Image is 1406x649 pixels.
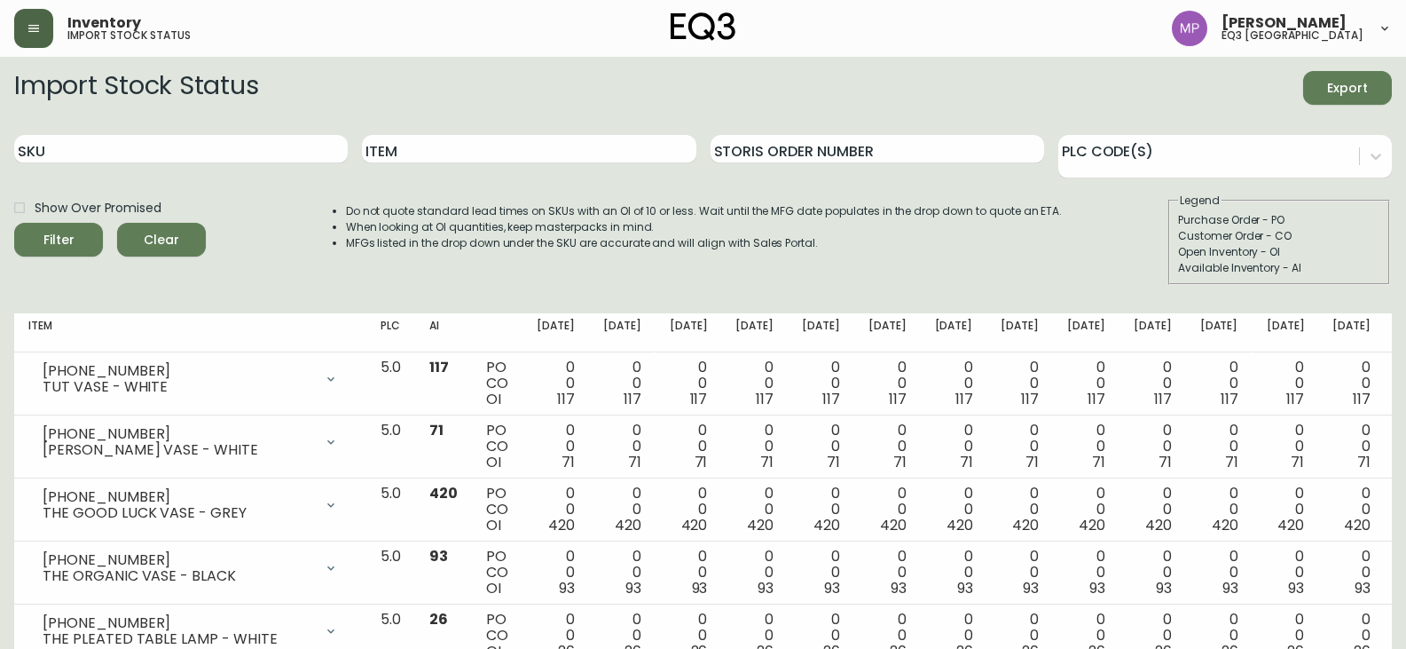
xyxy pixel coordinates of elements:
[1088,389,1105,409] span: 117
[35,199,161,218] span: Show Over Promised
[43,442,313,458] div: [PERSON_NAME] VASE - WHITE
[537,360,575,408] div: 0 0
[537,486,575,534] div: 0 0
[43,426,313,442] div: [PHONE_NUMBER]
[43,505,313,521] div: THE GOOD LUCK VASE - GREY
[1089,578,1105,598] span: 93
[1119,313,1186,352] th: [DATE]
[1221,30,1363,41] h5: eq3 [GEOGRAPHIC_DATA]
[955,389,973,409] span: 117
[1145,515,1172,535] span: 420
[802,549,840,597] div: 0 0
[14,223,103,257] button: Filter
[921,313,987,352] th: [DATE]
[1079,515,1105,535] span: 420
[1212,515,1238,535] span: 420
[868,486,907,534] div: 0 0
[735,549,774,597] div: 0 0
[1317,77,1378,99] span: Export
[1200,423,1238,471] div: 0 0
[624,389,641,409] span: 117
[1332,486,1371,534] div: 0 0
[28,360,352,399] div: [PHONE_NUMBER]TUT VASE - WHITE
[1277,515,1304,535] span: 420
[758,578,774,598] span: 93
[486,423,508,471] div: PO CO
[537,423,575,471] div: 0 0
[893,452,907,472] span: 71
[557,389,575,409] span: 117
[429,546,448,566] span: 93
[756,389,774,409] span: 117
[802,486,840,534] div: 0 0
[1001,423,1039,471] div: 0 0
[43,489,313,505] div: [PHONE_NUMBER]
[429,609,448,629] span: 26
[868,423,907,471] div: 0 0
[366,416,415,479] td: 5.0
[429,420,444,440] span: 71
[1025,452,1039,472] span: 71
[760,452,774,472] span: 71
[1222,578,1238,598] span: 93
[615,515,641,535] span: 420
[1291,452,1304,472] span: 71
[43,552,313,568] div: [PHONE_NUMBER]
[1021,389,1039,409] span: 117
[1023,578,1039,598] span: 93
[670,360,708,408] div: 0 0
[822,389,840,409] span: 117
[670,549,708,597] div: 0 0
[28,423,352,462] div: [PHONE_NUMBER][PERSON_NAME] VASE - WHITE
[880,515,907,535] span: 420
[1253,313,1319,352] th: [DATE]
[1154,389,1172,409] span: 117
[670,486,708,534] div: 0 0
[1221,16,1347,30] span: [PERSON_NAME]
[1134,486,1172,534] div: 0 0
[548,515,575,535] span: 420
[1067,360,1105,408] div: 0 0
[1134,549,1172,597] div: 0 0
[735,486,774,534] div: 0 0
[43,363,313,379] div: [PHONE_NUMBER]
[735,423,774,471] div: 0 0
[603,423,641,471] div: 0 0
[486,389,501,409] span: OI
[1067,486,1105,534] div: 0 0
[868,360,907,408] div: 0 0
[721,313,788,352] th: [DATE]
[67,30,191,41] h5: import stock status
[346,219,1063,235] li: When looking at OI quantities, keep masterpacks in mind.
[1332,549,1371,597] div: 0 0
[589,313,656,352] th: [DATE]
[366,542,415,605] td: 5.0
[1178,193,1221,209] legend: Legend
[1303,71,1392,105] button: Export
[957,578,973,598] span: 93
[1053,313,1119,352] th: [DATE]
[681,515,708,535] span: 420
[522,313,589,352] th: [DATE]
[603,360,641,408] div: 0 0
[868,549,907,597] div: 0 0
[692,578,708,598] span: 93
[628,452,641,472] span: 71
[1332,360,1371,408] div: 0 0
[1357,452,1371,472] span: 71
[429,483,458,503] span: 420
[486,578,501,598] span: OI
[1267,549,1305,597] div: 0 0
[1134,360,1172,408] div: 0 0
[986,313,1053,352] th: [DATE]
[1001,360,1039,408] div: 0 0
[1134,423,1172,471] div: 0 0
[824,578,840,598] span: 93
[415,313,472,352] th: AI
[131,229,192,251] span: Clear
[1200,360,1238,408] div: 0 0
[1178,244,1380,260] div: Open Inventory - OI
[935,549,973,597] div: 0 0
[1318,313,1385,352] th: [DATE]
[603,549,641,597] div: 0 0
